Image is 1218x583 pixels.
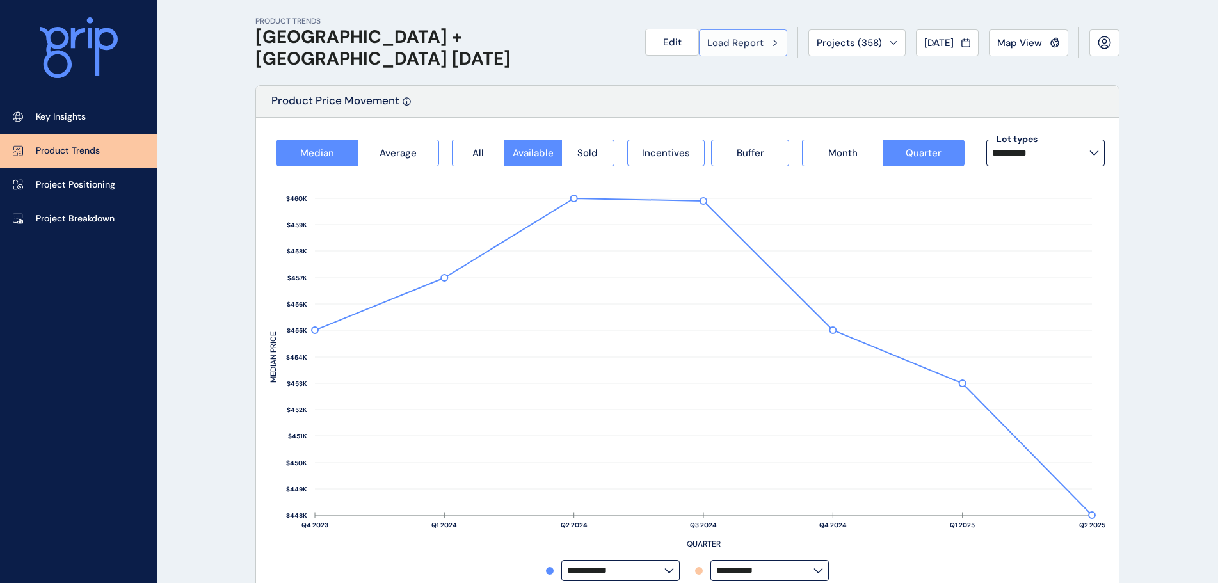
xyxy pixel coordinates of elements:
[737,147,764,159] span: Buffer
[642,147,690,159] span: Incentives
[994,133,1040,146] label: Lot types
[286,511,307,520] text: $448K
[561,521,588,529] text: Q2 2024
[286,459,307,467] text: $450K
[504,140,561,166] button: Available
[883,140,965,166] button: Quarter
[287,274,307,282] text: $457K
[924,36,954,49] span: [DATE]
[828,147,858,159] span: Month
[276,140,357,166] button: Median
[287,247,307,255] text: $458K
[286,353,307,362] text: $454K
[711,140,789,166] button: Buffer
[663,36,682,49] span: Edit
[472,147,484,159] span: All
[36,212,115,225] p: Project Breakdown
[645,29,699,56] button: Edit
[268,331,278,383] text: MEDIAN PRICE
[950,521,975,529] text: Q1 2025
[287,379,307,388] text: $453K
[819,521,847,529] text: Q4 2024
[627,140,705,166] button: Incentives
[36,111,86,124] p: Key Insights
[357,140,438,166] button: Average
[707,36,764,49] span: Load Report
[255,16,630,27] p: PRODUCT TRENDS
[690,521,717,529] text: Q3 2024
[431,521,457,529] text: Q1 2024
[513,147,554,159] span: Available
[808,29,906,56] button: Projects (358)
[817,36,882,49] span: Projects ( 358 )
[1079,521,1105,529] text: Q2 2025
[286,195,307,203] text: $460K
[997,36,1042,49] span: Map View
[452,140,504,166] button: All
[287,300,307,308] text: $456K
[287,406,307,414] text: $452K
[287,326,307,335] text: $455K
[906,147,942,159] span: Quarter
[287,221,307,229] text: $459K
[300,147,334,159] span: Median
[301,521,328,529] text: Q4 2023
[288,432,307,440] text: $451K
[286,485,307,493] text: $449K
[561,140,614,166] button: Sold
[577,147,598,159] span: Sold
[271,93,399,117] p: Product Price Movement
[916,29,979,56] button: [DATE]
[699,29,787,56] button: Load Report
[802,140,883,166] button: Month
[687,539,721,549] text: QUARTER
[255,26,630,69] h1: [GEOGRAPHIC_DATA] + [GEOGRAPHIC_DATA] [DATE]
[380,147,417,159] span: Average
[989,29,1068,56] button: Map View
[36,145,100,157] p: Product Trends
[36,179,115,191] p: Project Positioning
